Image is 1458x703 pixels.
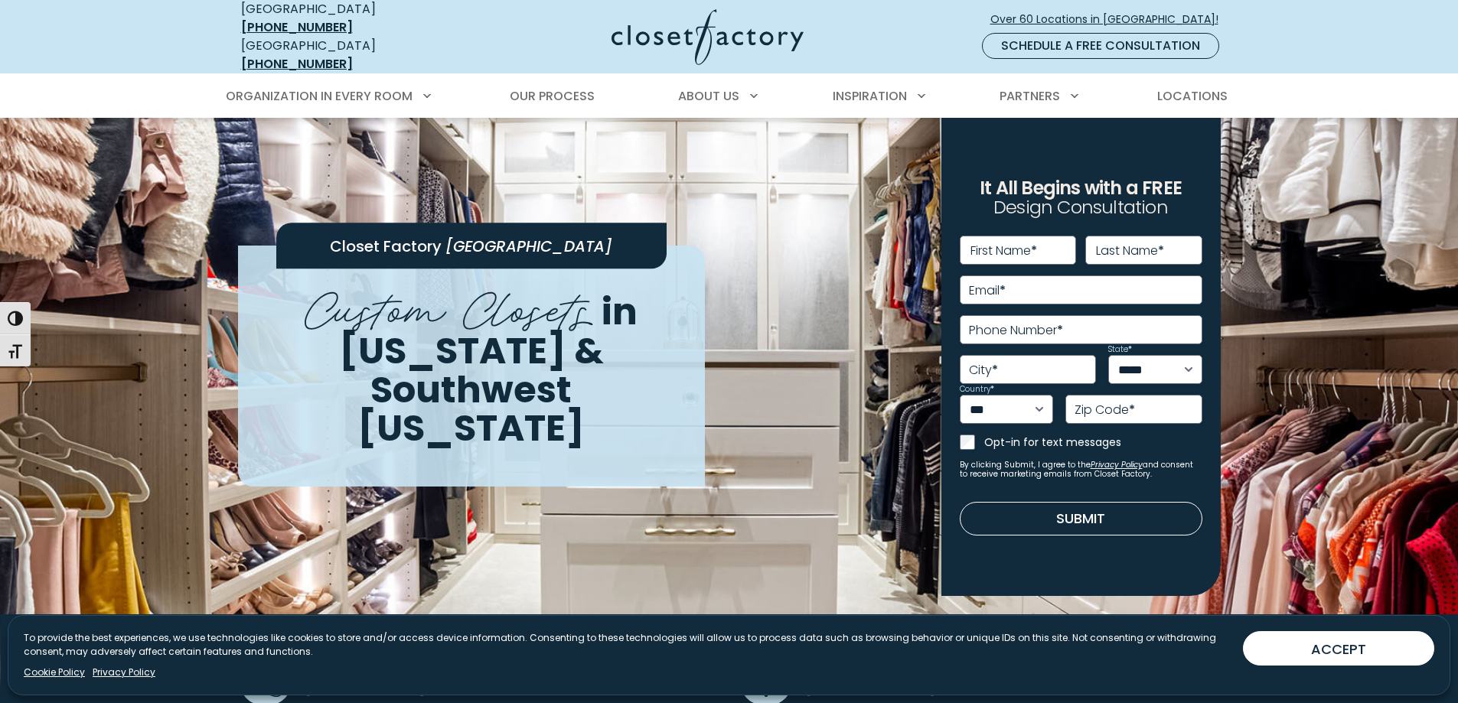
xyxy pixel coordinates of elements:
span: Our Process [510,87,595,105]
span: Locations [1157,87,1228,105]
label: Email [969,285,1006,297]
label: State [1108,346,1132,353]
a: Over 60 Locations in [GEOGRAPHIC_DATA]! [990,6,1231,33]
span: in [US_STATE] & Southwest [US_STATE] [339,286,638,454]
span: Partners [1000,87,1060,105]
nav: Primary Menu [215,75,1244,118]
button: ACCEPT [1243,631,1434,666]
span: [GEOGRAPHIC_DATA] [445,236,612,257]
p: To provide the best experiences, we use technologies like cookies to store and/or access device i... [24,631,1231,659]
span: Inspiration [833,87,907,105]
span: Organization in Every Room [226,87,413,105]
span: Closet Factory [330,236,442,257]
a: Schedule a Free Consultation [982,33,1219,59]
div: [GEOGRAPHIC_DATA] [241,37,463,73]
span: It All Begins with a FREE [980,175,1182,200]
img: Closet Factory Logo [612,9,804,65]
span: Design Consultation [993,195,1168,220]
a: [PHONE_NUMBER] [241,55,353,73]
label: Last Name [1096,245,1164,257]
label: First Name [970,245,1037,257]
a: Cookie Policy [24,666,85,679]
a: Privacy Policy [93,666,155,679]
a: [PHONE_NUMBER] [241,18,353,36]
span: Over 60 Locations in [GEOGRAPHIC_DATA]! [990,11,1231,28]
label: City [969,364,998,376]
label: Opt-in for text messages [984,434,1202,450]
label: Zip Code [1075,404,1135,416]
button: Submit [960,502,1202,535]
a: Privacy Policy [1091,459,1143,470]
span: Custom Closets [305,270,593,340]
small: By clicking Submit, I agree to the and consent to receive marketing emails from Closet Factory. [960,461,1202,479]
label: Country [960,386,994,393]
span: About Us [678,87,739,105]
label: Phone Number [969,324,1063,337]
